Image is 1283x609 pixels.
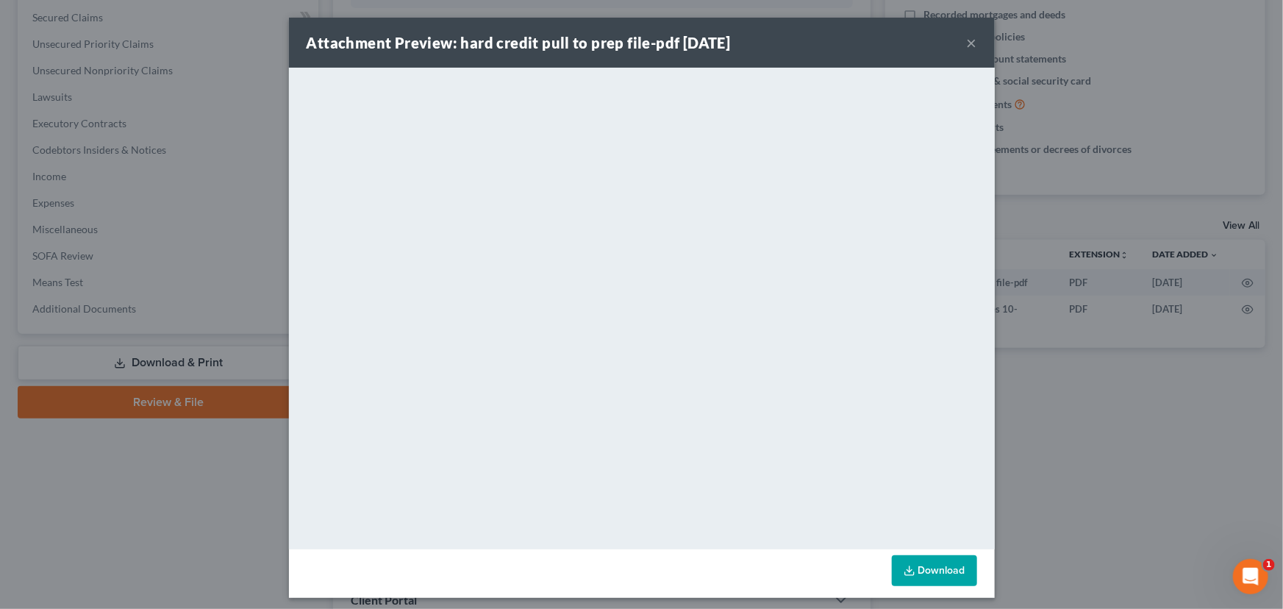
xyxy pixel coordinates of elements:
iframe: <object ng-attr-data='[URL][DOMAIN_NAME]' type='application/pdf' width='100%' height='650px'></ob... [289,68,995,546]
iframe: Intercom live chat [1233,559,1268,594]
a: Download [892,555,977,586]
strong: Attachment Preview: hard credit pull to prep file-pdf [DATE] [307,34,731,51]
span: 1 [1263,559,1275,571]
button: × [967,34,977,51]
